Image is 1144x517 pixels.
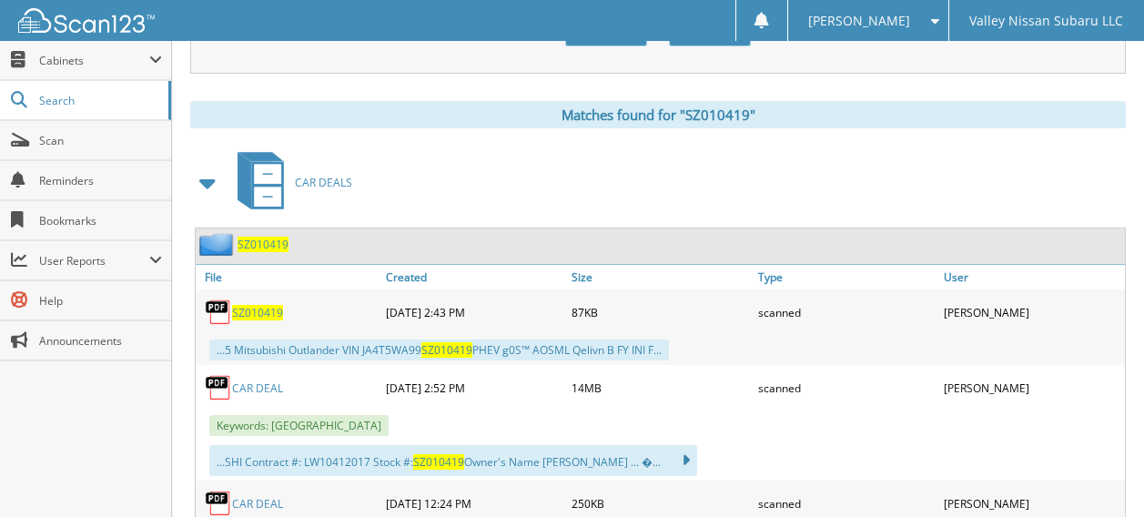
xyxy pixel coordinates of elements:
span: CAR DEALS [295,175,352,190]
a: Created [381,265,567,289]
div: 14MB [567,370,753,406]
div: [DATE] 2:52 PM [381,370,567,406]
a: User [939,265,1125,289]
a: Size [567,265,753,289]
div: [DATE] 2:43 PM [381,294,567,330]
div: scanned [754,370,939,406]
img: PDF.png [205,490,232,517]
span: User Reports [39,253,149,269]
a: CAR DEAL [232,380,283,396]
div: scanned [754,294,939,330]
span: Valley Nissan Subaru LLC [969,15,1123,26]
span: Keywords: [GEOGRAPHIC_DATA] [209,415,389,436]
span: Reminders [39,173,162,188]
a: Type [754,265,939,289]
img: folder2.png [199,233,238,256]
span: Cabinets [39,53,149,68]
span: Search [39,93,159,108]
a: CAR DEALS [227,147,352,218]
img: PDF.png [205,374,232,401]
span: Scan [39,133,162,148]
div: ...SHI Contract #: LW10412017 Stock #: Owner's Name [PERSON_NAME] ... �... [209,445,697,476]
div: [PERSON_NAME] [939,370,1125,406]
a: SZ010419 [232,305,283,320]
span: Announcements [39,333,162,349]
div: ...5 Mitsubishi Outlander VIN JA4T5WA99 PHEV g0S™ AOSML Qelivn B FY INI F... [209,340,669,360]
a: SZ010419 [238,237,289,252]
img: PDF.png [205,299,232,326]
span: [PERSON_NAME] [808,15,910,26]
a: CAR DEAL [232,496,283,512]
div: [PERSON_NAME] [939,294,1125,330]
span: Bookmarks [39,213,162,228]
div: Matches found for "SZ010419" [190,101,1126,128]
iframe: Chat Widget [1053,430,1144,517]
a: File [196,265,381,289]
img: scan123-logo-white.svg [18,8,155,33]
div: 87KB [567,294,753,330]
span: Help [39,293,162,309]
span: SZ010419 [421,342,472,358]
span: SZ010419 [413,454,464,470]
